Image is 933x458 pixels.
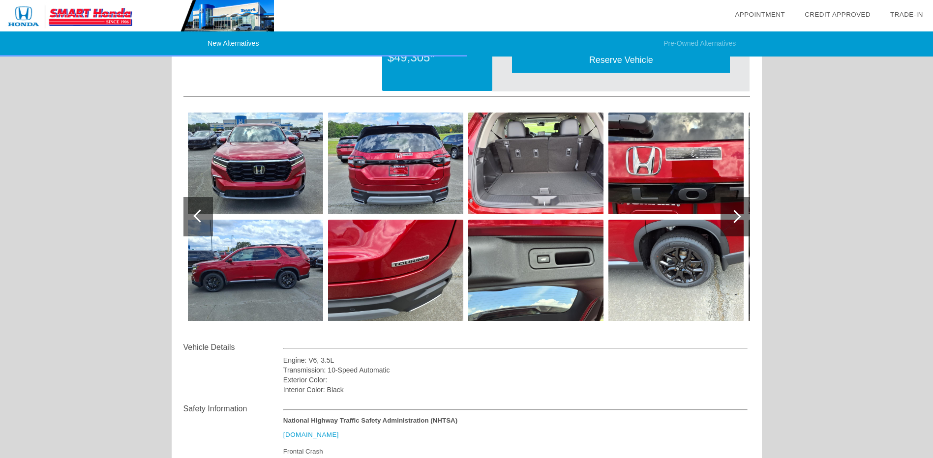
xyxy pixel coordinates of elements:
img: New-2025-Honda-Pilot-Touring-ID19054308817-aHR0cDovL2ltYWdlcy51bml0c2ludmVudG9yeS5jb20vdXBsb2Fkcy... [608,220,744,321]
a: Appointment [735,11,785,18]
a: [DOMAIN_NAME] [283,431,339,438]
div: Quoted on [DATE] 10:26:13 AM [183,67,750,83]
div: Exterior Color: [283,375,748,385]
div: Safety Information [183,403,283,415]
div: Vehicle Details [183,342,283,353]
img: New-2025-Honda-Pilot-Touring-ID19054308769-aHR0cDovL2ltYWdlcy51bml0c2ludmVudG9yeS5jb20vdXBsb2Fkcy... [328,220,463,321]
div: Transmission: 10-Speed Automatic [283,365,748,375]
a: Trade-In [890,11,923,18]
img: New-2025-Honda-Pilot-Touring-ID19054308799-aHR0cDovL2ltYWdlcy51bml0c2ludmVudG9yeS5jb20vdXBsb2Fkcy... [608,113,744,214]
img: New-2025-Honda-Pilot-Touring-ID19054308826-aHR0cDovL2ltYWdlcy51bml0c2ludmVudG9yeS5jb20vdXBsb2Fkcy... [749,113,884,214]
div: Interior Color: Black [283,385,748,395]
img: New-2025-Honda-Pilot-Touring-ID19054308775-aHR0cDovL2ltYWdlcy51bml0c2ludmVudG9yeS5jb20vdXBsb2Fkcy... [468,113,603,214]
img: New-2025-Honda-Pilot-Touring-ID19054308745-aHR0cDovL2ltYWdlcy51bml0c2ludmVudG9yeS5jb20vdXBsb2Fkcy... [188,220,323,321]
img: New-2025-Honda-Pilot-Touring-ID19054308736-aHR0cDovL2ltYWdlcy51bml0c2ludmVudG9yeS5jb20vdXBsb2Fkcy... [188,113,323,214]
img: New-2025-Honda-Pilot-Touring-ID19054308781-aHR0cDovL2ltYWdlcy51bml0c2ludmVudG9yeS5jb20vdXBsb2Fkcy... [468,220,603,321]
div: Frontal Crash [283,445,505,458]
strong: National Highway Traffic Safety Administration (NHTSA) [283,417,457,424]
img: New-2025-Honda-Pilot-Touring-ID19054308850-aHR0cDovL2ltYWdlcy51bml0c2ludmVudG9yeS5jb20vdXBsb2Fkcy... [749,220,884,321]
div: Engine: V6, 3.5L [283,355,748,365]
a: Credit Approved [805,11,871,18]
img: New-2025-Honda-Pilot-Touring-ID19054308760-aHR0cDovL2ltYWdlcy51bml0c2ludmVudG9yeS5jb20vdXBsb2Fkcy... [328,113,463,214]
